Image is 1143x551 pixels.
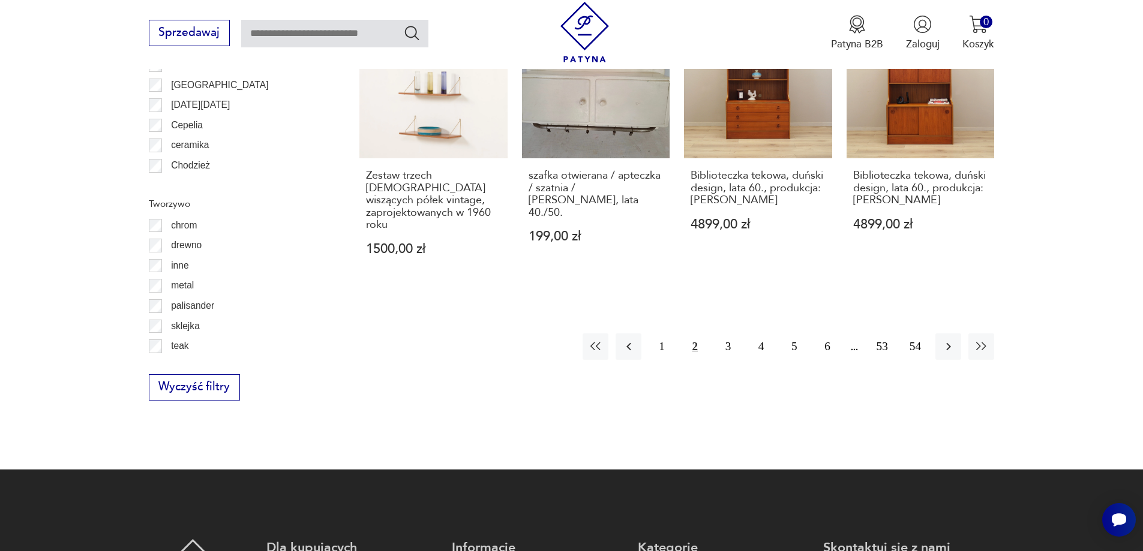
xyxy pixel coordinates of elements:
[831,15,883,51] button: Patyna B2B
[847,11,995,284] a: Biblioteczka tekowa, duński design, lata 60., produkcja: DaniaBiblioteczka tekowa, duński design,...
[906,37,940,51] p: Zaloguj
[831,15,883,51] a: Ikona medaluPatyna B2B
[149,29,230,38] a: Sprzedawaj
[149,196,325,212] p: Tworzywo
[403,24,421,41] button: Szukaj
[715,333,741,359] button: 3
[691,170,826,206] h3: Biblioteczka tekowa, duński design, lata 60., produkcja: [PERSON_NAME]
[529,170,664,219] h3: szafka otwierana / apteczka / szatnia / [PERSON_NAME], lata 40./50.
[748,333,774,359] button: 4
[1102,503,1136,537] iframe: Smartsupp widget button
[980,16,992,28] div: 0
[684,11,832,284] a: Biblioteczka tekowa, duński design, lata 60., produkcja: DaniaBiblioteczka tekowa, duński design,...
[149,374,240,401] button: Wyczyść filtry
[962,37,994,51] p: Koszyk
[171,258,188,273] p: inne
[913,15,932,34] img: Ikonka użytkownika
[171,97,230,113] p: [DATE][DATE]
[691,218,826,231] p: 4899,00 zł
[814,333,840,359] button: 6
[554,2,615,62] img: Patyna - sklep z meblami i dekoracjami vintage
[781,333,807,359] button: 5
[171,118,203,133] p: Cepelia
[902,333,928,359] button: 54
[962,15,994,51] button: 0Koszyk
[149,20,230,46] button: Sprzedawaj
[171,77,268,93] p: [GEOGRAPHIC_DATA]
[853,218,988,231] p: 4899,00 zł
[359,11,508,284] a: Zestaw trzech duńskich wiszących półek vintage, zaprojektowanych w 1960 rokuZestaw trzech [DEMOGR...
[171,318,200,334] p: sklejka
[171,137,209,153] p: ceramika
[171,359,250,374] p: tworzywo sztuczne
[171,218,197,233] p: chrom
[969,15,988,34] img: Ikona koszyka
[171,237,202,253] p: drewno
[171,298,214,314] p: palisander
[906,15,940,51] button: Zaloguj
[853,170,988,206] h3: Biblioteczka tekowa, duński design, lata 60., produkcja: [PERSON_NAME]
[649,333,674,359] button: 1
[529,230,664,243] p: 199,00 zł
[848,15,866,34] img: Ikona medalu
[522,11,670,284] a: szafka otwierana / apteczka / szatnia / szafka łazienkowa, lata 40./50.szafka otwierana / apteczk...
[171,178,207,194] p: Ćmielów
[869,333,895,359] button: 53
[831,37,883,51] p: Patyna B2B
[171,158,210,173] p: Chodzież
[366,243,501,255] p: 1500,00 zł
[171,338,188,354] p: teak
[366,170,501,231] h3: Zestaw trzech [DEMOGRAPHIC_DATA] wiszących półek vintage, zaprojektowanych w 1960 roku
[682,333,708,359] button: 2
[171,278,194,293] p: metal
